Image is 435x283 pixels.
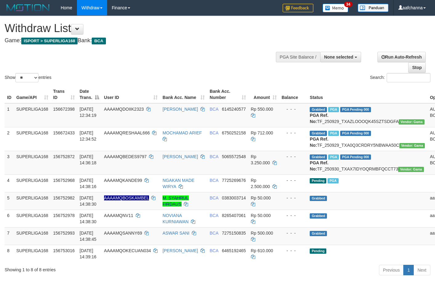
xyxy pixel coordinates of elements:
[53,178,75,183] span: 156752968
[210,248,218,253] span: BCA
[413,265,430,275] a: Next
[310,131,327,136] span: Grabbed
[53,195,75,200] span: 156752982
[163,195,189,207] a: M. SYAHRUL FIRDAUS
[340,107,371,112] span: PGA Pending
[398,167,424,172] span: Vendor URL: https://trx31.1velocity.biz
[104,195,149,200] span: Nama rekening ada tanda titik/strip, harap diedit
[210,107,218,112] span: BCA
[282,106,305,112] div: - - -
[163,213,189,224] a: NOVIANA KURNIAWAN
[387,73,430,82] input: Search:
[80,231,97,242] span: [DATE] 14:38:45
[5,151,14,174] td: 3
[324,55,353,59] span: None selected
[279,86,308,103] th: Balance
[92,38,106,44] span: BCA
[80,107,97,118] span: [DATE] 12:34:19
[163,231,189,236] a: ASWAR SANI
[160,86,207,103] th: Bank Acc. Name: activate to sort column ascending
[399,119,425,125] span: Vendor URL: https://trx31.1velocity.biz
[370,73,430,82] label: Search:
[307,151,427,174] td: TF_250930_TXAX7IDYOQRMBFQCCT73
[210,178,218,183] span: BCA
[340,131,371,136] span: PGA Pending
[310,231,327,236] span: Grabbed
[163,154,198,159] a: [PERSON_NAME]
[251,248,273,253] span: Rp 610.000
[5,245,14,262] td: 8
[14,210,51,227] td: SUPERLIGA168
[222,130,246,135] span: Copy 6750252158 to clipboard
[379,265,404,275] a: Previous
[104,107,144,112] span: AAAAMQDOIIK2323
[5,210,14,227] td: 6
[21,38,78,44] span: ISPORT > SUPERLIGA168
[251,195,271,200] span: Rp 50.000
[104,231,142,236] span: AAAAMQSANNY69
[310,113,328,124] b: PGA Ref. No:
[53,213,75,218] span: 156752978
[320,52,361,62] button: None selected
[282,248,305,254] div: - - -
[310,137,328,148] b: PGA Ref. No:
[14,151,51,174] td: SUPERLIGA168
[282,195,305,201] div: - - -
[5,127,14,151] td: 2
[222,154,246,159] span: Copy 5065572548 to clipboard
[282,212,305,219] div: - - -
[282,230,305,236] div: - - -
[222,248,246,253] span: Copy 6465192465 to clipboard
[310,154,327,160] span: Grabbed
[51,86,77,103] th: Trans ID: activate to sort column ascending
[222,195,246,200] span: Copy 0383003714 to clipboard
[5,227,14,245] td: 7
[14,103,51,127] td: SUPERLIGA168
[248,86,279,103] th: Amount: activate to sort column ascending
[310,213,327,219] span: Grabbed
[80,213,97,224] span: [DATE] 14:38:30
[251,231,273,236] span: Rp 500.000
[251,178,270,189] span: Rp 2.500.000
[403,265,414,275] a: 1
[408,62,426,73] a: Stop
[251,107,273,112] span: Rp 550.000
[163,107,198,112] a: [PERSON_NAME]
[77,86,102,103] th: Date Trans.: activate to sort column descending
[344,2,352,7] span: 34
[307,127,427,151] td: TF_250929_TXA0Q3CRDRY5NBWAA50C
[282,154,305,160] div: - - -
[282,177,305,183] div: - - -
[104,213,133,218] span: AAAAMQNV11
[163,130,202,135] a: MOCHAMAD ARIEF
[310,196,327,201] span: Grabbed
[5,73,51,82] label: Show entries
[222,107,246,112] span: Copy 6145240577 to clipboard
[14,192,51,210] td: SUPERLIGA168
[104,130,150,135] span: AAAAMQRESHAAL666
[163,248,198,253] a: [PERSON_NAME]
[399,143,425,148] span: Vendor URL: https://trx31.1velocity.biz
[80,195,97,207] span: [DATE] 14:38:30
[5,192,14,210] td: 5
[80,178,97,189] span: [DATE] 14:38:16
[210,195,218,200] span: BCA
[80,248,97,259] span: [DATE] 14:39:16
[5,38,284,44] h4: Game: Bank:
[5,174,14,192] td: 4
[282,130,305,136] div: - - -
[222,178,246,183] span: Copy 7725269676 to clipboard
[53,130,75,135] span: 156672433
[222,231,246,236] span: Copy 7275150835 to clipboard
[104,178,142,183] span: AAAAMQKANDE99
[14,227,51,245] td: SUPERLIGA168
[307,103,427,127] td: TF_250929_TXAZLOOOQK45SZTSDGFA
[276,52,320,62] div: PGA Site Balance /
[323,4,348,12] img: Button%20Memo.svg
[210,130,218,135] span: BCA
[14,245,51,262] td: SUPERLIGA168
[207,86,248,103] th: Bank Acc. Number: activate to sort column ascending
[251,154,270,165] span: Rp 3.250.000
[377,52,426,62] a: Run Auto-Refresh
[310,107,327,112] span: Grabbed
